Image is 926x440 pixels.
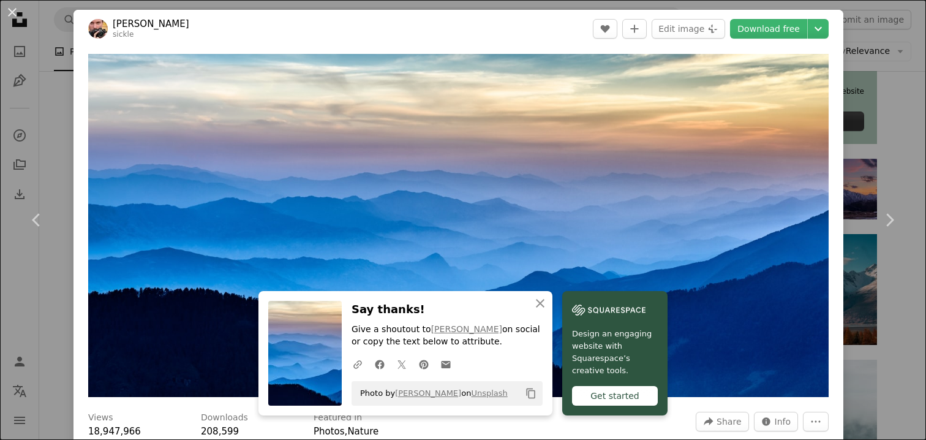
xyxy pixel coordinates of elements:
[395,389,461,398] a: [PERSON_NAME]
[471,389,507,398] a: Unsplash
[88,54,829,397] img: silhouette of mountains covered by fogs at the horizon
[521,383,541,404] button: Copy to clipboard
[572,328,658,377] span: Design an engaging website with Squarespace’s creative tools.
[113,30,134,39] a: sickle
[413,352,435,376] a: Share on Pinterest
[593,19,617,39] button: Like
[775,412,791,431] span: Info
[622,19,647,39] button: Add to Collection
[88,54,829,397] button: Zoom in on this image
[352,301,543,319] h3: Say thanks!
[853,161,926,279] a: Next
[201,412,248,424] h3: Downloads
[754,412,799,431] button: Stats about this image
[354,384,508,403] span: Photo by on
[88,412,113,424] h3: Views
[431,324,502,334] a: [PERSON_NAME]
[562,291,668,415] a: Design an engaging website with Squarespace’s creative tools.Get started
[347,426,378,437] a: Nature
[572,386,658,406] div: Get started
[717,412,741,431] span: Share
[652,19,725,39] button: Edit image
[572,301,646,319] img: file-1606177908946-d1eed1cbe4f5image
[113,18,189,30] a: [PERSON_NAME]
[808,19,829,39] button: Choose download size
[435,352,457,376] a: Share over email
[314,426,345,437] a: Photos
[391,352,413,376] a: Share on Twitter
[314,412,362,424] h3: Featured in
[201,426,239,437] span: 208,599
[730,19,807,39] a: Download free
[803,412,829,431] button: More Actions
[345,426,348,437] span: ,
[88,19,108,39] img: Go to Sergey Pesterev's profile
[88,426,141,437] span: 18,947,966
[352,324,543,348] p: Give a shoutout to on social or copy the text below to attribute.
[369,352,391,376] a: Share on Facebook
[696,412,748,431] button: Share this image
